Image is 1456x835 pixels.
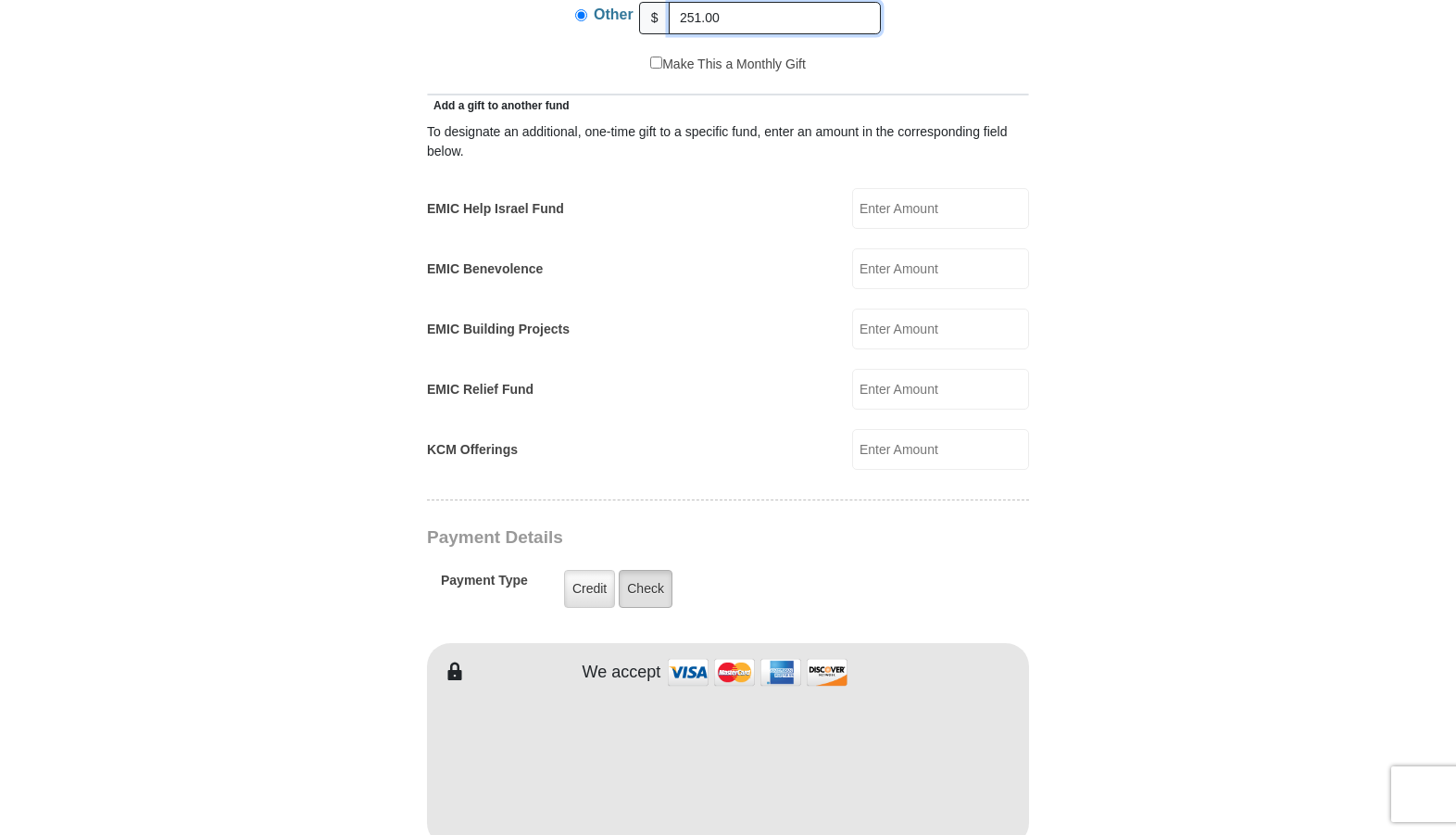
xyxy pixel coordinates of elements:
[427,527,899,549] h3: Payment Details
[852,309,1029,349] input: Enter Amount
[852,369,1029,410] input: Enter Amount
[650,55,806,74] label: Make This a Monthly Gift
[441,573,528,598] h5: Payment Type
[564,570,615,608] label: Credit
[583,663,661,683] h4: We accept
[427,440,518,460] label: KCM Offerings
[852,188,1029,229] input: Enter Amount
[852,248,1029,289] input: Enter Amount
[639,2,671,34] span: $
[427,259,543,279] label: EMIC Benevolence
[427,199,564,219] label: EMIC Help Israel Fund
[852,429,1029,470] input: Enter Amount
[427,380,533,399] label: EMIC Relief Fund
[427,320,570,339] label: EMIC Building Projects
[427,122,1029,161] div: To designate an additional, one-time gift to a specific fund, enter an amount in the correspondin...
[650,57,662,69] input: Make This a Monthly Gift
[669,2,881,34] input: Other Amount
[594,6,634,22] span: Other
[619,570,672,608] label: Check
[427,99,570,112] span: Add a gift to another fund
[665,652,850,692] img: credit cards accepted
